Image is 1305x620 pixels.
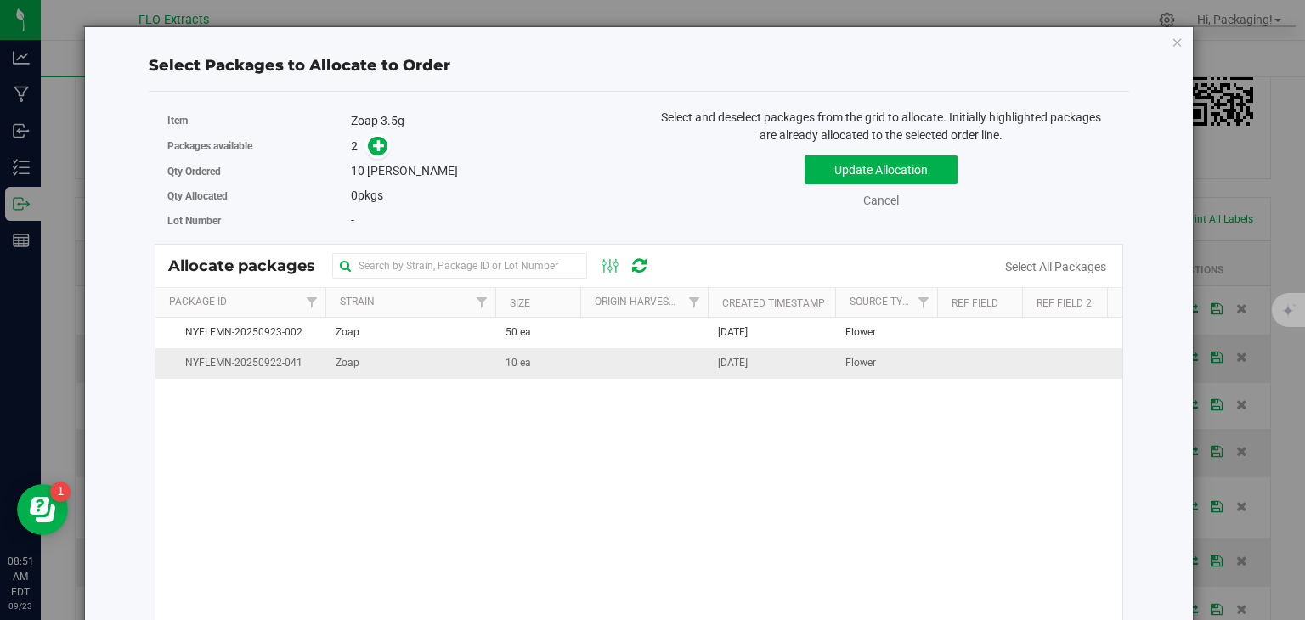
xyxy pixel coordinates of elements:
[351,189,358,202] span: 0
[336,355,359,371] span: Zoap
[340,296,375,307] a: Strain
[351,164,364,178] span: 10
[506,355,531,371] span: 10 ea
[680,288,708,317] a: Filter
[297,288,325,317] a: Filter
[351,213,354,227] span: -
[1005,260,1106,273] a: Select All Packages
[351,139,358,153] span: 2
[336,324,359,341] span: Zoap
[1037,297,1092,309] a: Ref Field 2
[169,296,227,307] a: Package Id
[718,355,748,371] span: [DATE]
[845,324,876,341] span: Flower
[467,288,495,317] a: Filter
[506,324,531,341] span: 50 ea
[17,484,68,535] iframe: Resource center
[351,189,383,202] span: pkgs
[351,112,626,130] div: Zoap 3.5g
[149,54,1129,77] div: Select Packages to Allocate to Order
[805,155,958,184] button: Update Allocation
[167,113,351,128] label: Item
[167,164,351,179] label: Qty Ordered
[595,296,681,307] a: Origin Harvests
[167,189,351,204] label: Qty Allocated
[722,297,825,309] a: Created Timestamp
[167,138,351,154] label: Packages available
[332,253,587,279] input: Search by Strain, Package ID or Lot Number
[166,324,315,341] span: NYFLEMN-20250923-002
[167,213,351,228] label: Lot Number
[952,297,998,309] a: Ref Field
[166,355,315,371] span: NYFLEMN-20250922-041
[50,482,71,502] iframe: Resource center unread badge
[168,256,332,275] span: Allocate packages
[863,194,899,207] a: Cancel
[845,355,876,371] span: Flower
[661,110,1101,142] span: Select and deselect packages from the grid to allocate. Initially highlighted packages are alread...
[510,297,530,309] a: Size
[367,164,458,178] span: [PERSON_NAME]
[850,296,915,307] a: Source Type
[718,324,748,341] span: [DATE]
[909,288,937,317] a: Filter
